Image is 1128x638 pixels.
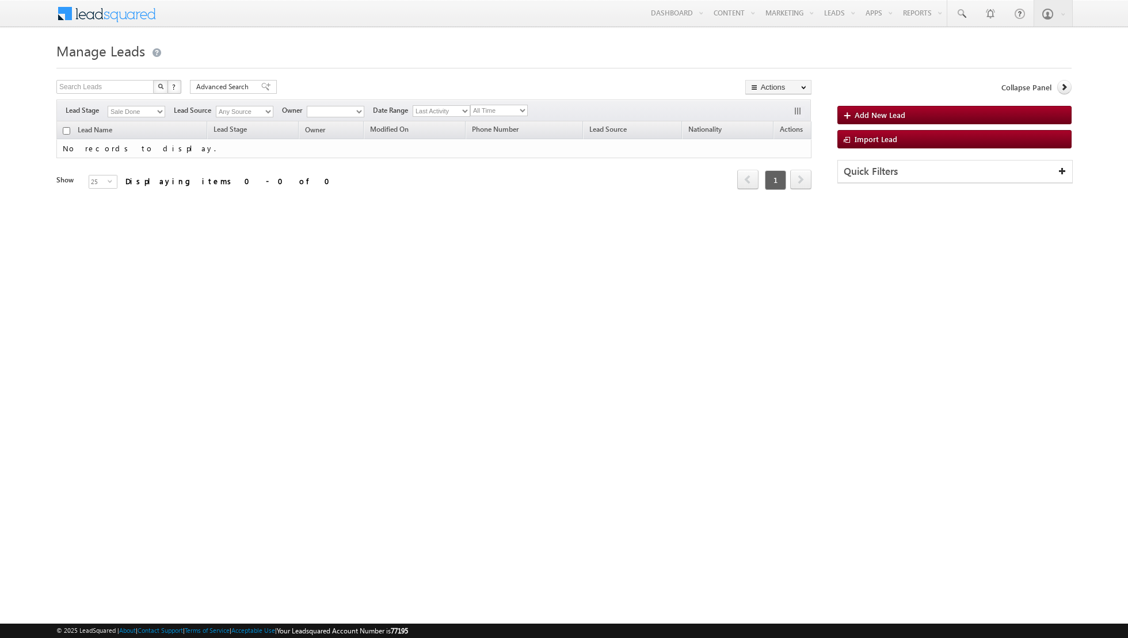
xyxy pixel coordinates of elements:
[277,626,408,635] span: Your Leadsquared Account Number is
[373,105,413,116] span: Date Range
[466,123,524,138] a: Phone Number
[172,82,177,91] span: ?
[56,175,79,185] div: Show
[56,139,811,158] td: No records to display.
[1001,82,1051,93] span: Collapse Panel
[282,105,307,116] span: Owner
[790,171,811,189] a: next
[855,110,905,120] span: Add New Lead
[63,127,70,135] input: Check all records
[472,125,519,133] span: Phone Number
[688,125,722,133] span: Nationality
[89,175,108,188] span: 25
[790,170,811,189] span: next
[158,83,163,89] img: Search
[231,626,275,634] a: Acceptable Use
[737,171,759,189] a: prev
[364,123,414,138] a: Modified On
[56,625,408,636] span: © 2025 LeadSquared | | | | |
[683,123,727,138] a: Nationality
[119,626,136,634] a: About
[174,105,216,116] span: Lead Source
[745,80,811,94] button: Actions
[208,123,253,138] a: Lead Stage
[584,123,632,138] a: Lead Source
[108,178,117,184] span: select
[589,125,627,133] span: Lead Source
[185,626,230,634] a: Terms of Service
[196,82,252,92] span: Advanced Search
[72,124,118,139] a: Lead Name
[391,626,408,635] span: 77195
[855,134,897,144] span: Import Lead
[370,125,409,133] span: Modified On
[305,125,325,134] span: Owner
[125,174,337,188] div: Displaying items 0 - 0 of 0
[214,125,247,133] span: Lead Stage
[66,105,108,116] span: Lead Stage
[838,161,1072,183] div: Quick Filters
[774,123,809,138] span: Actions
[765,170,786,190] span: 1
[737,170,759,189] span: prev
[138,626,183,634] a: Contact Support
[56,41,145,60] span: Manage Leads
[167,80,181,94] button: ?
